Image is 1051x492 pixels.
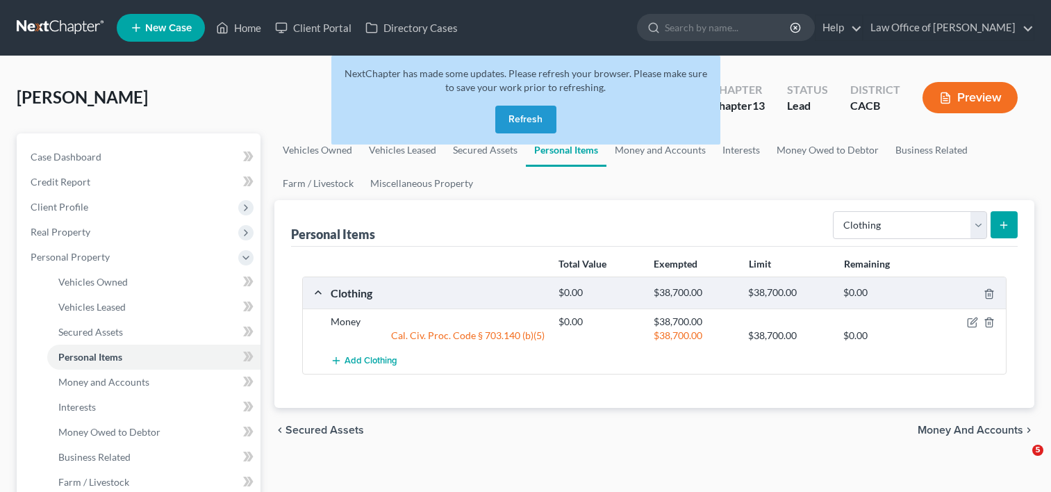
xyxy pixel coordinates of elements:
[711,98,765,114] div: Chapter
[887,133,976,167] a: Business Related
[1004,445,1037,478] iframe: Intercom live chat
[274,425,364,436] button: chevron_left Secured Assets
[647,329,742,343] div: $38,700.00
[31,151,101,163] span: Case Dashboard
[711,82,765,98] div: Chapter
[358,15,465,40] a: Directory Cases
[58,401,96,413] span: Interests
[58,476,129,488] span: Farm / Livestock
[552,315,647,329] div: $0.00
[58,276,128,288] span: Vehicles Owned
[58,451,131,463] span: Business Related
[58,426,160,438] span: Money Owed to Debtor
[741,286,836,300] div: $38,700.00
[47,395,260,420] a: Interests
[274,167,362,200] a: Farm / Livestock
[768,133,887,167] a: Money Owed to Debtor
[331,348,397,374] button: Add Clothing
[19,145,260,170] a: Case Dashboard
[918,425,1034,436] button: Money and Accounts chevron_right
[209,15,268,40] a: Home
[654,258,697,270] strong: Exempted
[47,295,260,320] a: Vehicles Leased
[787,82,828,98] div: Status
[47,420,260,445] a: Money Owed to Debtor
[345,356,397,367] span: Add Clothing
[268,15,358,40] a: Client Portal
[58,326,123,338] span: Secured Assets
[918,425,1023,436] span: Money and Accounts
[749,258,771,270] strong: Limit
[836,329,932,343] div: $0.00
[1023,425,1034,436] i: chevron_right
[922,82,1018,113] button: Preview
[752,99,765,112] span: 13
[31,251,110,263] span: Personal Property
[647,286,742,300] div: $38,700.00
[850,98,900,114] div: CACB
[47,445,260,470] a: Business Related
[816,15,862,40] a: Help
[58,301,126,313] span: Vehicles Leased
[31,176,90,188] span: Credit Report
[665,15,792,40] input: Search by name...
[647,315,742,329] div: $38,700.00
[47,370,260,395] a: Money and Accounts
[495,106,556,133] button: Refresh
[558,258,606,270] strong: Total Value
[324,329,552,343] div: Cal. Civ. Proc. Code § 703.140 (b)(5)
[863,15,1034,40] a: Law Office of [PERSON_NAME]
[552,286,647,300] div: $0.00
[362,167,481,200] a: Miscellaneous Property
[31,226,90,238] span: Real Property
[274,133,361,167] a: Vehicles Owned
[58,351,122,363] span: Personal Items
[17,87,148,107] span: [PERSON_NAME]
[31,201,88,213] span: Client Profile
[47,320,260,345] a: Secured Assets
[58,376,149,388] span: Money and Accounts
[274,425,285,436] i: chevron_left
[47,270,260,295] a: Vehicles Owned
[345,67,707,93] span: NextChapter has made some updates. Please refresh your browser. Please make sure to save your wor...
[324,315,552,329] div: Money
[145,23,192,33] span: New Case
[324,286,552,300] div: Clothing
[844,258,890,270] strong: Remaining
[19,170,260,195] a: Credit Report
[1032,445,1043,456] span: 5
[47,345,260,370] a: Personal Items
[714,133,768,167] a: Interests
[285,425,364,436] span: Secured Assets
[850,82,900,98] div: District
[836,286,932,300] div: $0.00
[741,329,836,343] div: $38,700.00
[291,226,375,243] div: Personal Items
[787,98,828,114] div: Lead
